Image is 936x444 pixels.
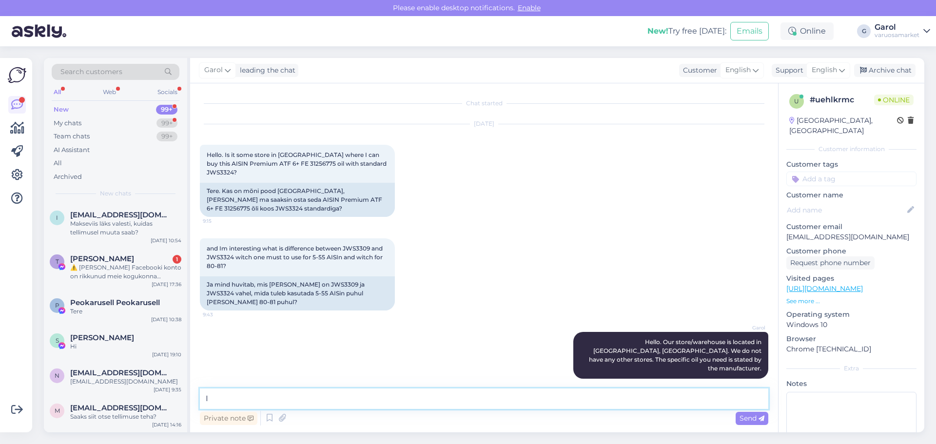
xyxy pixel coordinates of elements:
[875,31,919,39] div: varuosamarket
[70,211,172,219] span: info.stuudioauto@gmail.com
[729,324,765,331] span: Garol
[786,273,916,284] p: Visited pages
[725,65,751,76] span: English
[786,190,916,200] p: Customer name
[236,65,295,76] div: leading the chat
[812,65,837,76] span: English
[156,105,177,115] div: 99+
[786,379,916,389] p: Notes
[156,86,179,98] div: Socials
[772,65,803,76] div: Support
[151,316,181,323] div: [DATE] 10:38
[786,256,875,270] div: Request phone number
[780,22,834,40] div: Online
[173,255,181,264] div: 1
[786,222,916,232] p: Customer email
[70,263,181,281] div: ⚠️ [PERSON_NAME] Facebooki konto on rikkunud meie kogukonna standardeid. Meie süsteem on saanud p...
[786,172,916,186] input: Add a tag
[203,217,239,225] span: 9:15
[70,368,172,377] span: nikolajzur@gmail.com
[156,118,177,128] div: 99+
[156,132,177,141] div: 99+
[786,232,916,242] p: [EMAIL_ADDRESS][DOMAIN_NAME]
[647,25,726,37] div: Try free [DATE]:
[786,334,916,344] p: Browser
[100,189,131,198] span: New chats
[729,379,765,386] span: 9:46
[647,26,668,36] b: New!
[70,412,181,421] div: Saaks siit otse tellimuse teha?
[54,145,90,155] div: AI Assistant
[200,388,768,409] textarea: I can
[786,364,916,373] div: Extra
[786,246,916,256] p: Customer phone
[154,386,181,393] div: [DATE] 9:35
[810,94,874,106] div: # uehlkrmc
[70,404,172,412] span: mihkel.luidalepp@hotmail.com
[200,99,768,108] div: Chat started
[786,159,916,170] p: Customer tags
[789,116,897,136] div: [GEOGRAPHIC_DATA], [GEOGRAPHIC_DATA]
[8,66,26,84] img: Askly Logo
[70,377,181,386] div: [EMAIL_ADDRESS][DOMAIN_NAME]
[151,237,181,244] div: [DATE] 10:54
[857,24,871,38] div: G
[54,105,69,115] div: New
[874,95,914,105] span: Online
[54,132,90,141] div: Team chats
[70,298,160,307] span: Peokarusell Peokarusell
[875,23,930,39] a: Garolvaruosamarket
[200,183,395,217] div: Tere. Kas on mõni pood [GEOGRAPHIC_DATA], [PERSON_NAME] ma saaksin osta seda AISIN Premium ATF 6+...
[55,407,60,414] span: m
[786,320,916,330] p: Windows 10
[794,97,799,105] span: u
[786,284,863,293] a: [URL][DOMAIN_NAME]
[200,119,768,128] div: [DATE]
[730,22,769,40] button: Emails
[875,23,919,31] div: Garol
[786,145,916,154] div: Customer information
[70,342,181,351] div: Hi
[203,311,239,318] span: 9:43
[52,86,63,98] div: All
[152,421,181,428] div: [DATE] 14:16
[70,333,134,342] span: Sally Wu
[207,151,388,176] span: Hello. Is it some store in [GEOGRAPHIC_DATA] where I can buy this AISIN Premium ATF 6+ FE 3125677...
[152,351,181,358] div: [DATE] 19:10
[679,65,717,76] div: Customer
[207,245,384,270] span: and Im interesting what is difference between JWS3309 and JWS3324 witch one must to use for 5-55 ...
[200,276,395,310] div: Ja mind huvitab, mis [PERSON_NAME] on JWS3309 ja JWS3324 vahel, mida tuleb kasutada 5-55 AISin pu...
[515,3,544,12] span: Enable
[60,67,122,77] span: Search customers
[786,344,916,354] p: Chrome [TECHNICAL_ID]
[70,307,181,316] div: Tere
[70,219,181,237] div: Makseviis läks valesti, kuidas tellimusel muuta saab?
[854,64,916,77] div: Archive chat
[55,302,59,309] span: P
[786,309,916,320] p: Operating system
[152,281,181,288] div: [DATE] 17:36
[589,338,763,372] span: Hello. Our store/warehouse is located in [GEOGRAPHIC_DATA], [GEOGRAPHIC_DATA]. We do not have any...
[54,172,82,182] div: Archived
[54,158,62,168] div: All
[740,414,764,423] span: Send
[101,86,118,98] div: Web
[786,297,916,306] p: See more ...
[200,412,257,425] div: Private note
[56,214,58,221] span: i
[56,258,59,265] span: T
[55,372,59,379] span: n
[54,118,81,128] div: My chats
[56,337,59,344] span: S
[70,254,134,263] span: Thabiso Tsubele
[787,205,905,215] input: Add name
[204,65,223,76] span: Garol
